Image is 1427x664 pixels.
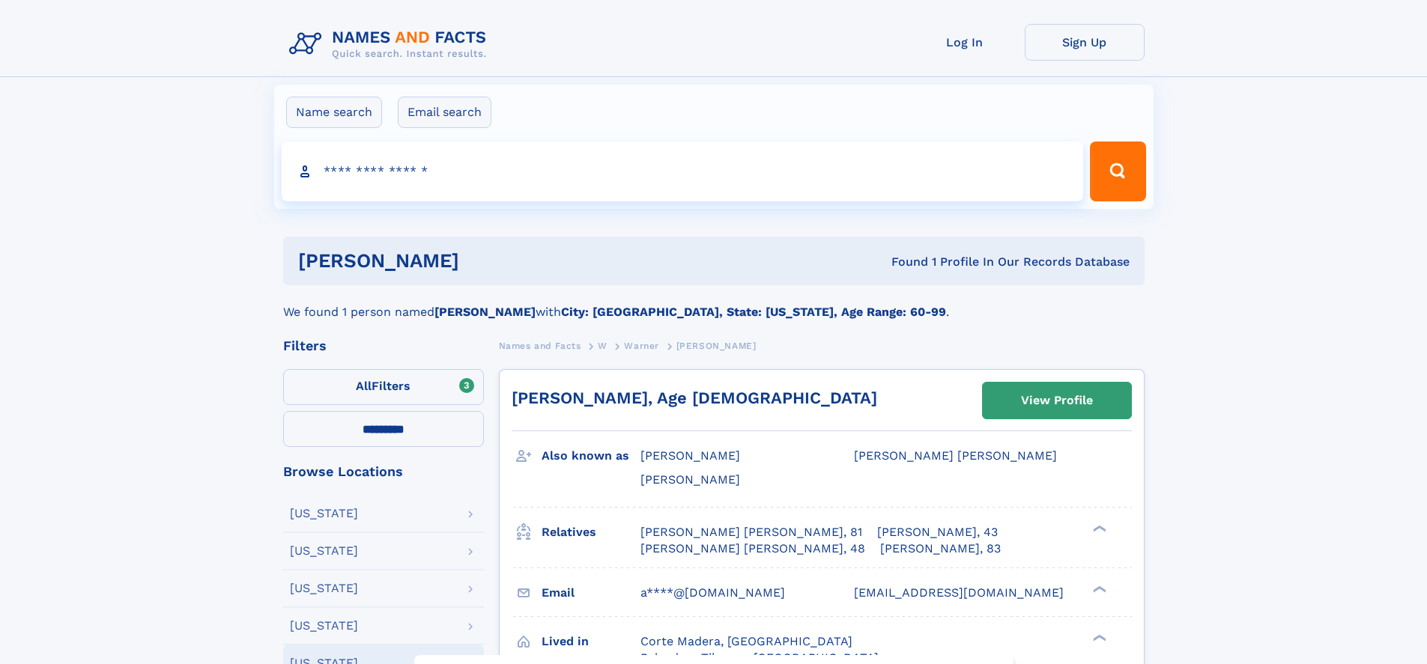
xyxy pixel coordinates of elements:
[640,540,865,557] a: [PERSON_NAME] [PERSON_NAME], 48
[290,620,358,632] div: [US_STATE]
[877,524,998,540] a: [PERSON_NAME], 43
[640,524,862,540] a: [PERSON_NAME] [PERSON_NAME], 81
[624,341,659,351] span: Warner
[854,585,1064,600] span: [EMAIL_ADDRESS][DOMAIN_NAME]
[640,472,740,487] span: [PERSON_NAME]
[640,634,852,648] span: Corte Madera, [GEOGRAPHIC_DATA]
[290,508,358,520] div: [US_STATE]
[542,580,640,606] h3: Email
[298,252,676,270] h1: [PERSON_NAME]
[283,369,484,405] label: Filters
[676,341,757,351] span: [PERSON_NAME]
[1090,141,1145,201] button: Search Button
[624,336,659,355] a: Warner
[542,629,640,654] h3: Lived in
[1089,584,1107,594] div: ❯
[598,336,608,355] a: W
[434,305,536,319] b: [PERSON_NAME]
[283,24,499,64] img: Logo Names and Facts
[561,305,946,319] b: City: [GEOGRAPHIC_DATA], State: [US_STATE], Age Range: 60-99
[283,465,484,478] div: Browse Locations
[290,545,358,557] div: [US_STATE]
[542,520,640,545] h3: Relatives
[398,97,491,128] label: Email search
[640,448,740,463] span: [PERSON_NAME]
[1089,523,1107,533] div: ❯
[512,389,877,407] a: [PERSON_NAME], Age [DEMOGRAPHIC_DATA]
[283,339,484,353] div: Filters
[880,540,1001,557] a: [PERSON_NAME], 83
[499,336,581,355] a: Names and Facts
[905,24,1025,61] a: Log In
[983,383,1131,418] a: View Profile
[598,341,608,351] span: W
[283,285,1145,321] div: We found 1 person named with .
[282,141,1084,201] input: search input
[854,448,1057,463] span: [PERSON_NAME] [PERSON_NAME]
[290,582,358,594] div: [US_STATE]
[1089,633,1107,642] div: ❯
[675,254,1130,270] div: Found 1 Profile In Our Records Database
[542,443,640,469] h3: Also known as
[1021,383,1093,418] div: View Profile
[286,97,382,128] label: Name search
[1025,24,1145,61] a: Sign Up
[356,379,372,393] span: All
